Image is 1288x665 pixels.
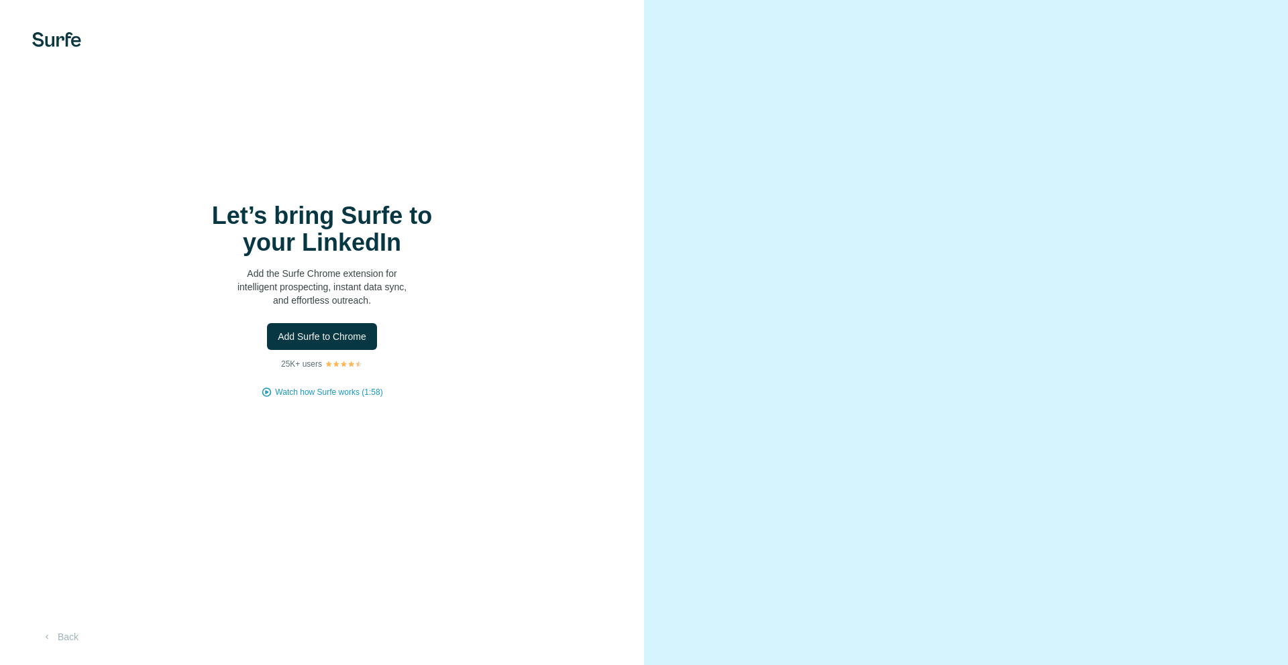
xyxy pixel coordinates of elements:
button: Add Surfe to Chrome [267,323,377,350]
img: Surfe's logo [32,32,81,47]
button: Watch how Surfe works (1:58) [275,386,382,398]
p: 25K+ users [281,358,322,370]
button: Back [32,625,88,649]
p: Add the Surfe Chrome extension for intelligent prospecting, instant data sync, and effortless out... [188,267,456,307]
span: Add Surfe to Chrome [278,330,366,343]
img: Rating Stars [325,360,363,368]
h1: Let’s bring Surfe to your LinkedIn [188,202,456,256]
